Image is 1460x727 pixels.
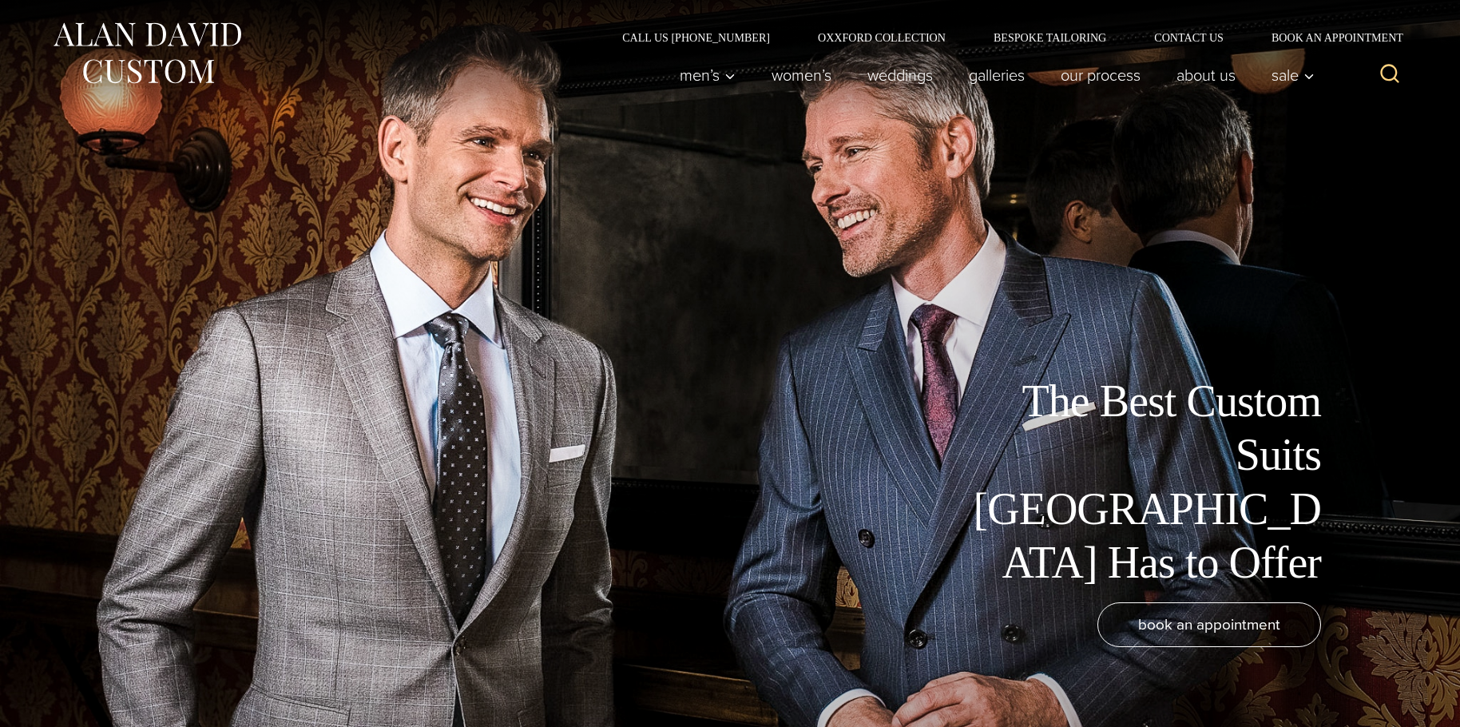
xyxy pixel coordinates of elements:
[850,59,951,91] a: weddings
[1248,32,1409,43] a: Book an Appointment
[962,375,1321,590] h1: The Best Custom Suits [GEOGRAPHIC_DATA] Has to Offer
[598,32,794,43] a: Call Us [PHONE_NUMBER]
[1138,613,1280,636] span: book an appointment
[794,32,970,43] a: Oxxford Collection
[1159,59,1254,91] a: About Us
[754,59,850,91] a: Women’s
[680,67,736,83] span: Men’s
[1371,56,1409,94] button: View Search Form
[51,18,243,89] img: Alan David Custom
[1097,602,1321,647] a: book an appointment
[1130,32,1248,43] a: Contact Us
[1043,59,1159,91] a: Our Process
[598,32,1409,43] nav: Secondary Navigation
[951,59,1043,91] a: Galleries
[662,59,1323,91] nav: Primary Navigation
[1272,67,1315,83] span: Sale
[970,32,1130,43] a: Bespoke Tailoring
